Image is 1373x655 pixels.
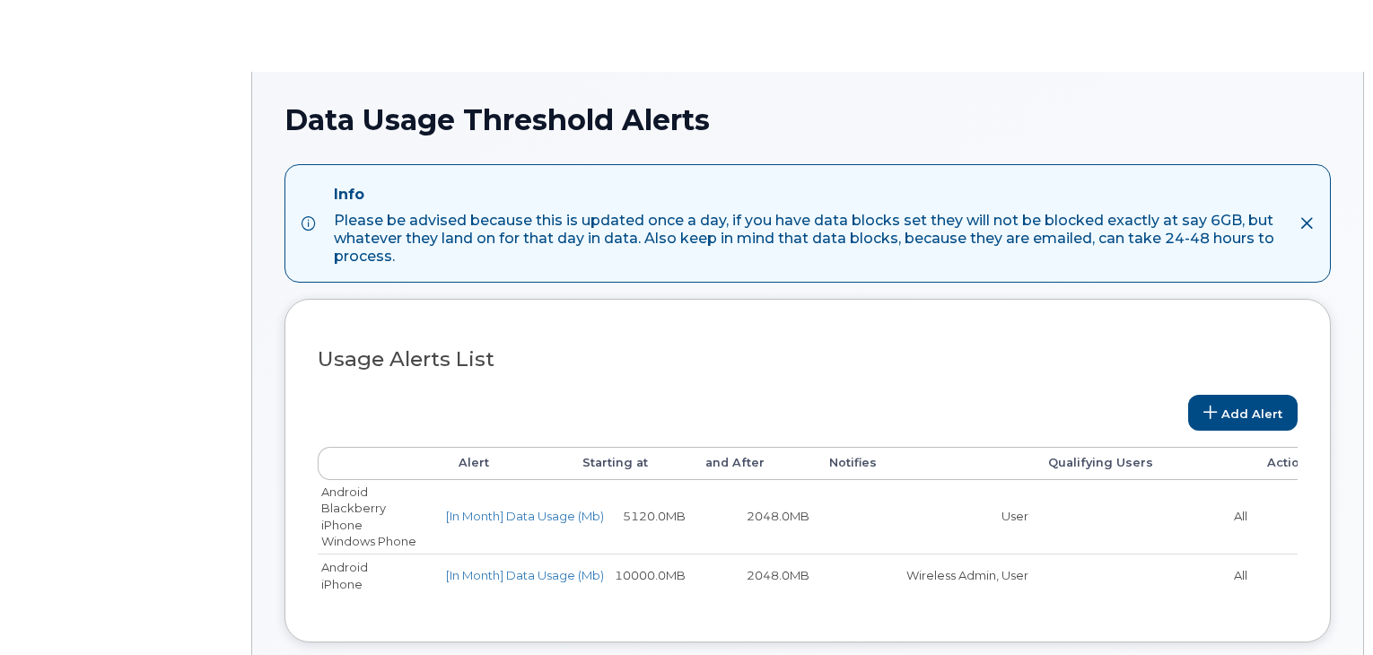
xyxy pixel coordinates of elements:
td: Android Blackberry iPhone Windows Phone [318,480,442,554]
div: Please be advised because this is updated once a day, if you have data blocks set they will not b... [334,212,1285,266]
a: [In Month] Data Usage (Mb) [446,568,604,582]
th: Notifies [813,447,1032,479]
td: Android iPhone [318,554,442,598]
a: [In Month] Data Usage (Mb) [446,509,604,523]
td: User [813,480,1032,554]
td: 2048.0MB [689,554,813,598]
th: Qualifying Users [1032,447,1251,479]
td: 10000.0MB [566,554,690,598]
td: All [1032,554,1251,598]
td: 2048.0MB [689,480,813,554]
h4: Info [334,186,1285,204]
td: All [1032,480,1251,554]
h1: Data Usage Threshold Alerts [284,104,1331,135]
h3: Usage Alerts List [318,348,1298,371]
td: 5120.0MB [566,480,690,554]
th: Starting at [566,447,690,479]
td: Wireless Admin, User [813,554,1032,598]
a: Add Alert [1188,395,1298,431]
th: Alert [442,447,566,479]
th: and After [689,447,813,479]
